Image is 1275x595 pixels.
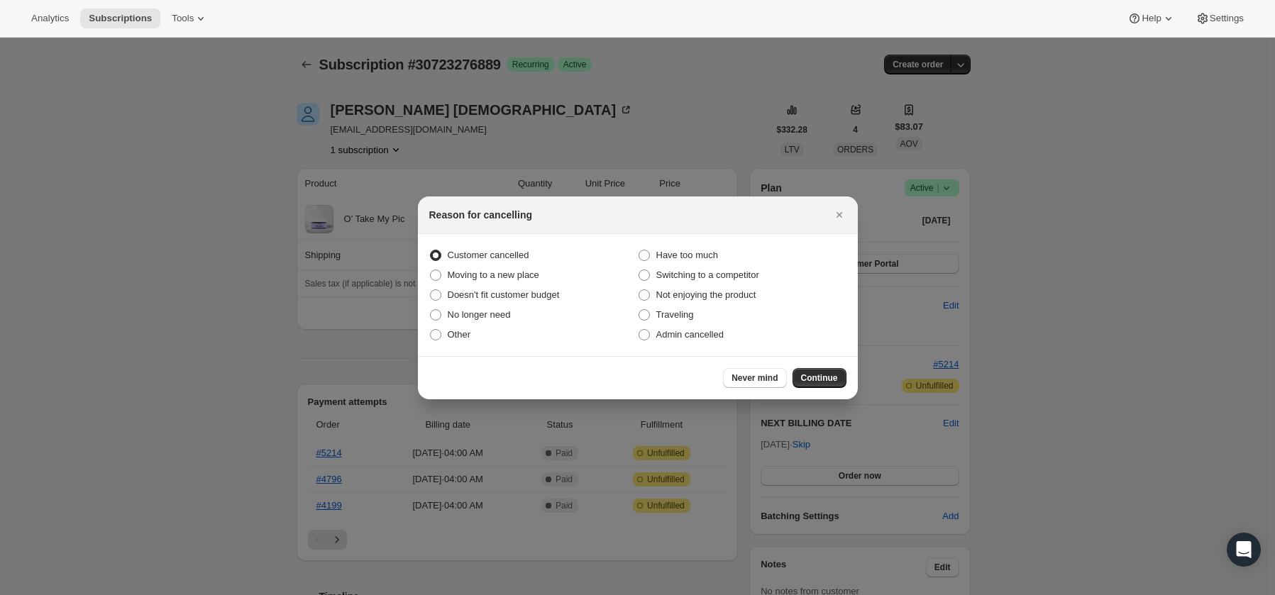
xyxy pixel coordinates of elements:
span: Customer cancelled [448,250,529,260]
span: Doesn't fit customer budget [448,289,560,300]
button: Settings [1187,9,1252,28]
button: Close [829,205,849,225]
span: Subscriptions [89,13,152,24]
span: Never mind [732,372,778,384]
span: Not enjoying the product [656,289,756,300]
h2: Reason for cancelling [429,208,532,222]
span: Analytics [31,13,69,24]
span: Admin cancelled [656,329,724,340]
span: Switching to a competitor [656,269,759,280]
button: Tools [163,9,216,28]
span: Help [1142,13,1161,24]
button: Subscriptions [80,9,160,28]
span: Continue [801,372,838,384]
span: Moving to a new place [448,269,539,280]
div: Open Intercom Messenger [1227,533,1261,567]
button: Analytics [23,9,77,28]
span: Have too much [656,250,718,260]
button: Continue [793,368,846,388]
span: Settings [1210,13,1244,24]
span: Tools [172,13,194,24]
span: Other [448,329,471,340]
button: Help [1119,9,1183,28]
button: Never mind [723,368,786,388]
span: No longer need [448,309,511,320]
span: Traveling [656,309,694,320]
